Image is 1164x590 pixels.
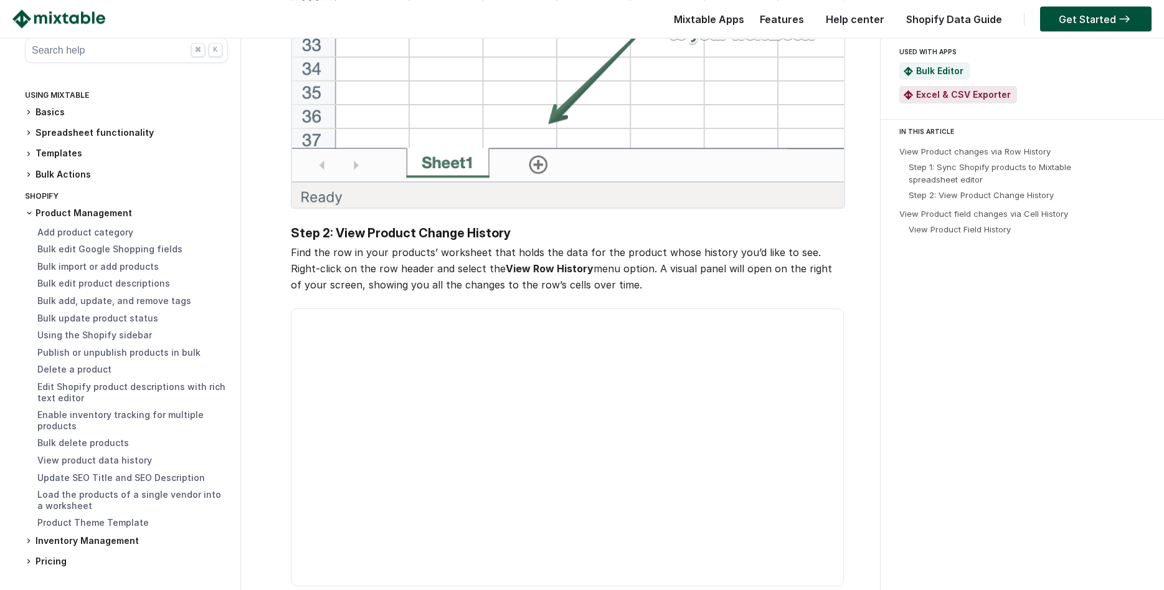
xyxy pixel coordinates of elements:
[37,329,152,340] a: Using the Shopify sidebar
[25,146,228,159] h3: Templates
[37,437,129,447] a: Bulk delete products
[37,226,133,237] a: Add product category
[904,66,913,75] img: Mixtable Spreadsheet Bulk Editor App
[37,312,158,323] a: Bulk update product status
[25,126,228,139] h3: Spreadsheet functionality
[668,9,744,34] div: Mixtable Apps
[37,295,191,305] a: Bulk add, update, and remove tags
[37,346,201,357] a: Publish or unpublish products in bulk
[916,88,1011,99] a: Excel & CSV Exporter
[916,65,963,75] a: Bulk Editor
[37,488,221,510] a: Load the products of a single vendor into a worksheet
[37,381,225,402] a: Edit Shopify product descriptions with rich text editor
[754,12,810,25] a: Features
[25,206,228,219] h3: Product Management
[1116,15,1133,22] img: arrow-right.svg
[12,9,105,28] img: Mixtable logo
[37,454,152,465] a: View product data history
[25,37,228,62] button: Search help ⌘ K
[25,188,228,206] div: Shopify
[37,363,111,374] a: Delete a product
[904,90,913,99] img: Mixtable Excel & CSV Exporter App
[900,12,1008,25] a: Shopify Data Guide
[909,189,1054,199] a: Step 2: View Product Change History
[899,125,1153,136] div: IN THIS ARTICLE
[37,277,170,288] a: Bulk edit product descriptions
[506,262,594,275] strong: View Row History
[37,516,149,527] a: Product Theme Template
[899,208,1068,218] a: View Product field changes via Cell History
[37,260,159,271] a: Bulk import or add products
[37,409,204,431] a: Enable inventory tracking for multiple products
[37,243,182,254] a: Bulk edit Google Shopping fields
[909,161,1071,184] a: Step 1: Sync Shopify products to Mixtable spreadsheet editor
[820,12,891,25] a: Help center
[191,42,205,56] div: ⌘
[209,42,222,56] div: K
[25,87,228,105] div: Using Mixtable
[25,168,228,181] h3: Bulk Actions
[291,244,843,293] p: Find the row in your products’ worksheet that holds the data for the product whose history you’d ...
[291,226,843,241] h3: Step 2: View Product Change History
[37,472,205,482] a: Update SEO Title and SEO Description
[25,105,228,118] h3: Basics
[899,44,1140,59] div: USED WITH APPS
[25,554,228,568] h3: Pricing
[25,534,228,547] h3: Inventory Management
[909,224,1011,234] a: View Product Field History
[1040,6,1152,31] a: Get Started
[899,146,1051,156] a: View Product changes via Row History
